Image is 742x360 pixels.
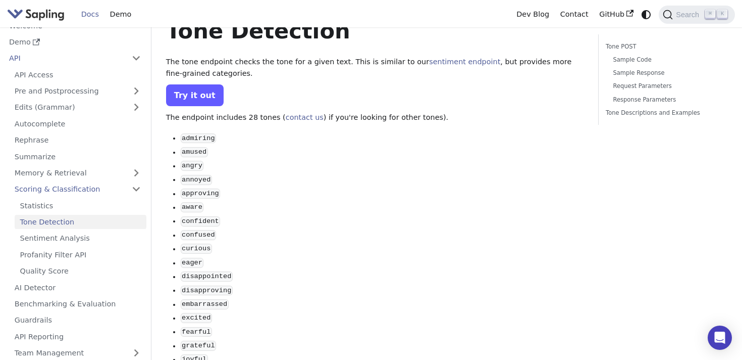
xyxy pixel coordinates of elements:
kbd: K [717,10,727,19]
a: Autocomplete [9,116,146,131]
a: Contact [555,7,594,22]
a: Request Parameters [613,81,720,91]
code: grateful [181,341,216,351]
a: Pre and Postprocessing [9,84,146,99]
a: Memory & Retrieval [9,166,146,181]
a: Tone Detection [15,215,146,230]
p: The tone endpoint checks the tone for a given text. This is similar to our , but provides more fi... [166,56,584,80]
code: approving [181,189,221,199]
img: Sapling.ai [7,7,65,22]
code: confident [181,216,221,227]
code: disapproving [181,286,233,296]
a: Sentiment Analysis [15,231,146,246]
a: Demo [104,7,137,22]
a: Edits (Grammar) [9,100,146,115]
a: Benchmarking & Evaluation [9,297,146,311]
a: Tone Descriptions and Examples [606,108,724,118]
a: Guardrails [9,313,146,328]
a: Scoring & Classification [9,182,146,197]
p: The endpoint includes 28 tones ( ) if you're looking for other tones). [166,112,584,124]
a: Tone POST [606,42,724,52]
code: disappointed [181,272,233,282]
a: Try it out [166,84,224,106]
code: excited [181,313,212,323]
button: Collapse sidebar category 'API' [126,51,146,66]
button: Switch between dark and light mode (currently system mode) [639,7,654,22]
h1: Tone Detection [166,17,584,44]
a: AI Detector [9,280,146,295]
code: fearful [181,327,212,337]
span: Search [673,11,705,19]
code: admiring [181,133,216,144]
a: API Access [9,67,146,82]
a: Statistics [15,198,146,213]
kbd: ⌘ [705,10,715,19]
a: Docs [76,7,104,22]
a: Demo [4,35,146,50]
code: aware [181,202,204,212]
a: Response Parameters [613,95,720,105]
code: annoyed [181,175,212,185]
code: angry [181,161,204,171]
button: Search (Command+K) [659,6,734,24]
code: eager [181,258,204,268]
a: Profanity Filter API [15,247,146,262]
a: Quality Score [15,264,146,279]
code: confused [181,230,216,240]
a: API Reporting [9,329,146,344]
code: embarrassed [181,299,229,309]
a: GitHub [594,7,639,22]
div: Open Intercom Messenger [708,326,732,350]
a: API [4,51,126,66]
a: Rephrase [9,133,146,148]
code: amused [181,147,208,157]
a: Sample Code [613,55,720,65]
a: contact us [286,113,324,121]
code: curious [181,244,212,254]
a: Dev Blog [511,7,554,22]
a: sentiment endpoint [429,58,500,66]
a: Summarize [9,149,146,164]
a: Sapling.ai [7,7,68,22]
a: Sample Response [613,68,720,78]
